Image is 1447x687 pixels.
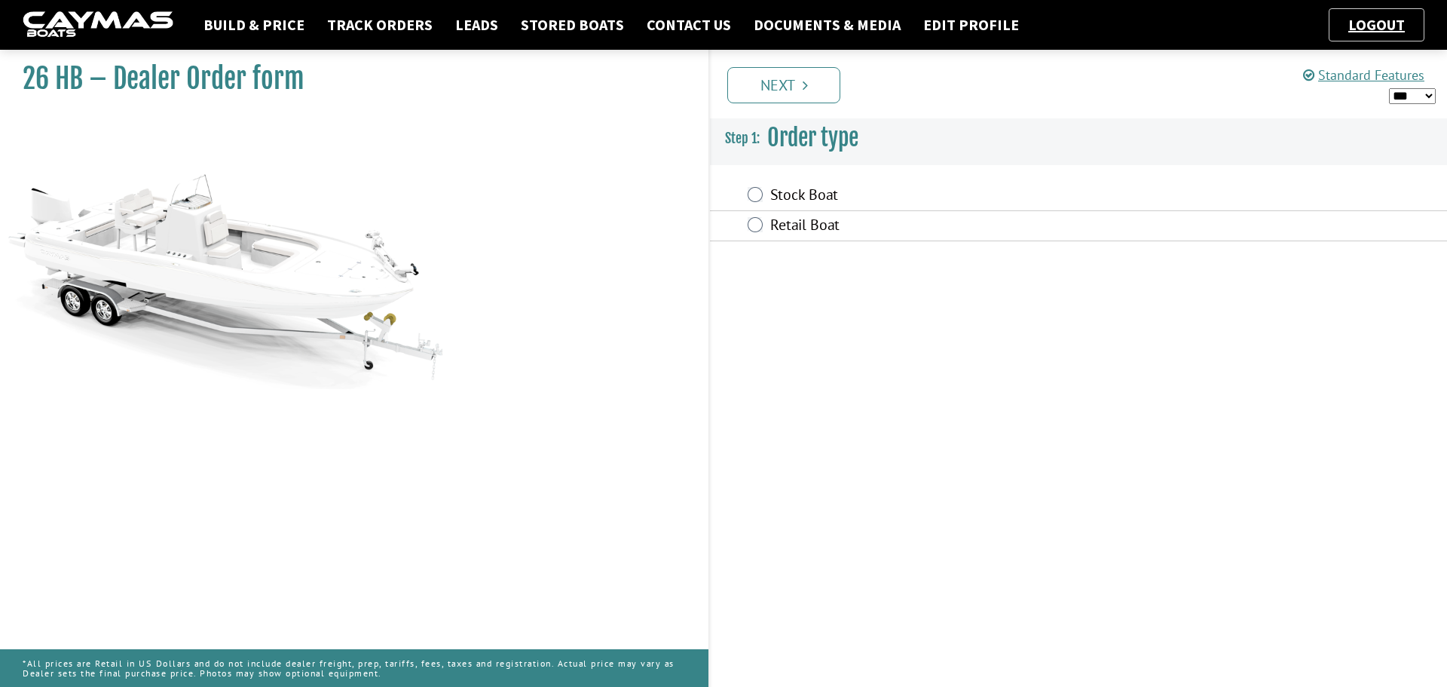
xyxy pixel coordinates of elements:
a: Stored Boats [513,15,632,35]
h3: Order type [710,110,1447,166]
img: caymas-dealer-connect-2ed40d3bc7270c1d8d7ffb4b79bf05adc795679939227970def78ec6f6c03838.gif [23,11,173,39]
a: Documents & Media [746,15,908,35]
a: Build & Price [196,15,312,35]
a: Track Orders [320,15,440,35]
a: Leads [448,15,506,35]
p: *All prices are Retail in US Dollars and do not include dealer freight, prep, tariffs, fees, taxe... [23,651,686,685]
a: Next [727,67,840,103]
ul: Pagination [723,65,1447,103]
a: Edit Profile [916,15,1026,35]
label: Retail Boat [770,216,1176,238]
h1: 26 HB – Dealer Order form [23,62,671,96]
label: Stock Boat [770,186,1176,207]
a: Logout [1341,15,1412,34]
a: Standard Features [1303,66,1424,84]
a: Contact Us [639,15,739,35]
